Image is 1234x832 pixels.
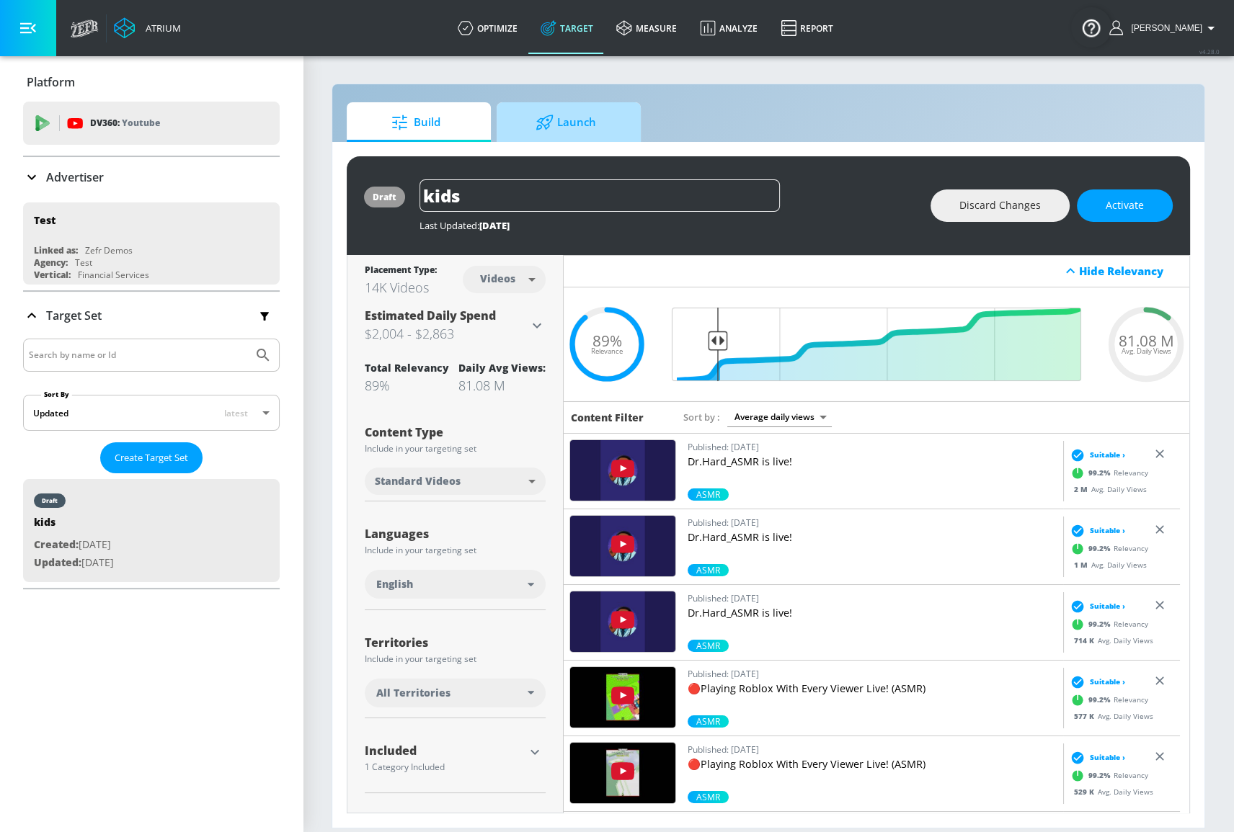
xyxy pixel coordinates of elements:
span: 529 K [1074,786,1098,796]
div: Atrium [140,22,181,35]
span: ASMR [688,791,729,803]
div: Relevancy [1067,764,1148,786]
div: Updated [33,407,68,419]
div: Average daily views [727,407,832,426]
div: Languages [365,528,546,540]
div: Agency: [34,256,68,269]
div: Include in your targeting set [365,546,546,555]
p: Dr.Hard_ASMR is live! [688,455,1057,469]
div: Included [365,745,524,756]
div: Financial Services [78,269,149,281]
span: 1 M [1074,559,1091,569]
span: ASMR [688,640,729,652]
div: Relevancy [1067,613,1148,635]
div: Include in your targeting set [365,444,546,453]
input: Search by name or Id [29,346,247,364]
div: 99.2% [688,715,729,728]
div: Avg. Daily Views [1067,635,1153,645]
a: Published: [DATE]🔴Playing Roblox With Every Viewer Live! (ASMR) [688,666,1057,715]
a: Published: [DATE]Dr.Hard_ASMR is live! [688,515,1057,564]
button: Discard Changes [931,189,1070,222]
div: Target Set [23,292,280,339]
div: Vertical: [34,269,71,281]
p: Dr.Hard_ASMR is live! [688,606,1057,620]
div: 99.2% [688,564,729,576]
button: Create Target Set [100,442,203,473]
div: Last Updated: [420,219,916,232]
div: Avg. Daily Views [1067,710,1153,721]
p: Target Set [46,308,102,323]
div: 14K Videos [365,279,437,296]
div: DV360: Youtube [23,102,280,145]
span: ASMR [688,715,729,728]
div: Platform [23,62,280,102]
div: 99.2% [688,791,729,803]
span: ASMR [688,488,729,501]
div: 99.2% [688,640,729,652]
div: Daily Avg Views: [458,361,546,375]
p: Youtube [122,115,160,130]
a: Atrium [114,17,181,39]
div: 89% [365,377,449,394]
span: Create Target Set [115,449,188,466]
div: Videos [473,272,523,285]
span: 99.2 % [1088,770,1114,781]
span: 99.2 % [1088,543,1114,554]
span: 577 K [1074,710,1098,720]
div: Relevancy [1067,462,1148,483]
div: Total Relevancy [365,361,449,375]
div: 81.08 M [458,377,546,394]
span: v 4.28.0 [1199,48,1220,55]
img: m6JzMCNWkv8 [570,591,675,652]
p: Published: [DATE] [688,439,1057,455]
a: Target [529,2,605,54]
p: DV360: [90,115,160,131]
div: Relevancy [1067,689,1148,710]
div: Linked as: [34,244,78,256]
p: Dr.Hard_ASMR is live! [688,530,1057,545]
div: Hide Relevancy [1079,264,1181,278]
div: Zefr Demos [85,244,133,256]
div: Relevancy [1067,537,1148,559]
span: Suitable › [1090,676,1125,687]
a: Published: [DATE]Dr.Hard_ASMR is live! [688,439,1057,488]
div: Include in your targeting set [365,655,546,663]
a: Report [769,2,845,54]
span: Activate [1106,197,1144,215]
a: optimize [446,2,529,54]
div: Suitable › [1067,674,1125,689]
div: English [365,570,546,599]
a: Analyze [688,2,769,54]
span: latest [224,407,248,419]
div: draft [42,497,58,504]
div: TestLinked as:Zefr DemosAgency:TestVertical:Financial Services [23,202,280,285]
img: ZRrNZijIFDY [570,440,675,501]
div: Territories [365,637,546,648]
p: [DATE] [34,536,114,554]
span: 99.2 % [1088,619,1114,630]
div: draft [373,191,396,203]
span: Suitable › [1090,525,1125,536]
span: Estimated Daily Spend [365,308,496,323]
img: CiwlwoPeXxA [570,516,675,576]
div: Placement Type: [365,264,437,279]
p: Published: [DATE] [688,666,1057,681]
div: Avg. Daily Views [1067,786,1153,797]
span: Launch [511,105,621,140]
p: 🔴Playing Roblox With Every Viewer Live! (ASMR) [688,681,1057,696]
div: Suitable › [1067,750,1125,764]
button: Activate [1077,189,1173,222]
div: Estimated Daily Spend$2,004 - $2,863 [365,308,546,344]
span: 714 K [1074,635,1098,645]
span: Created: [34,537,79,551]
span: 81.08 M [1119,333,1174,348]
span: Sort by [683,411,720,424]
span: English [376,577,413,591]
span: Discard Changes [959,197,1041,215]
h6: Content Filter [571,411,644,424]
a: measure [605,2,688,54]
div: draftkidsCreated:[DATE]Updated:[DATE] [23,479,280,582]
p: Platform [27,74,75,90]
span: ASMR [688,564,729,576]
